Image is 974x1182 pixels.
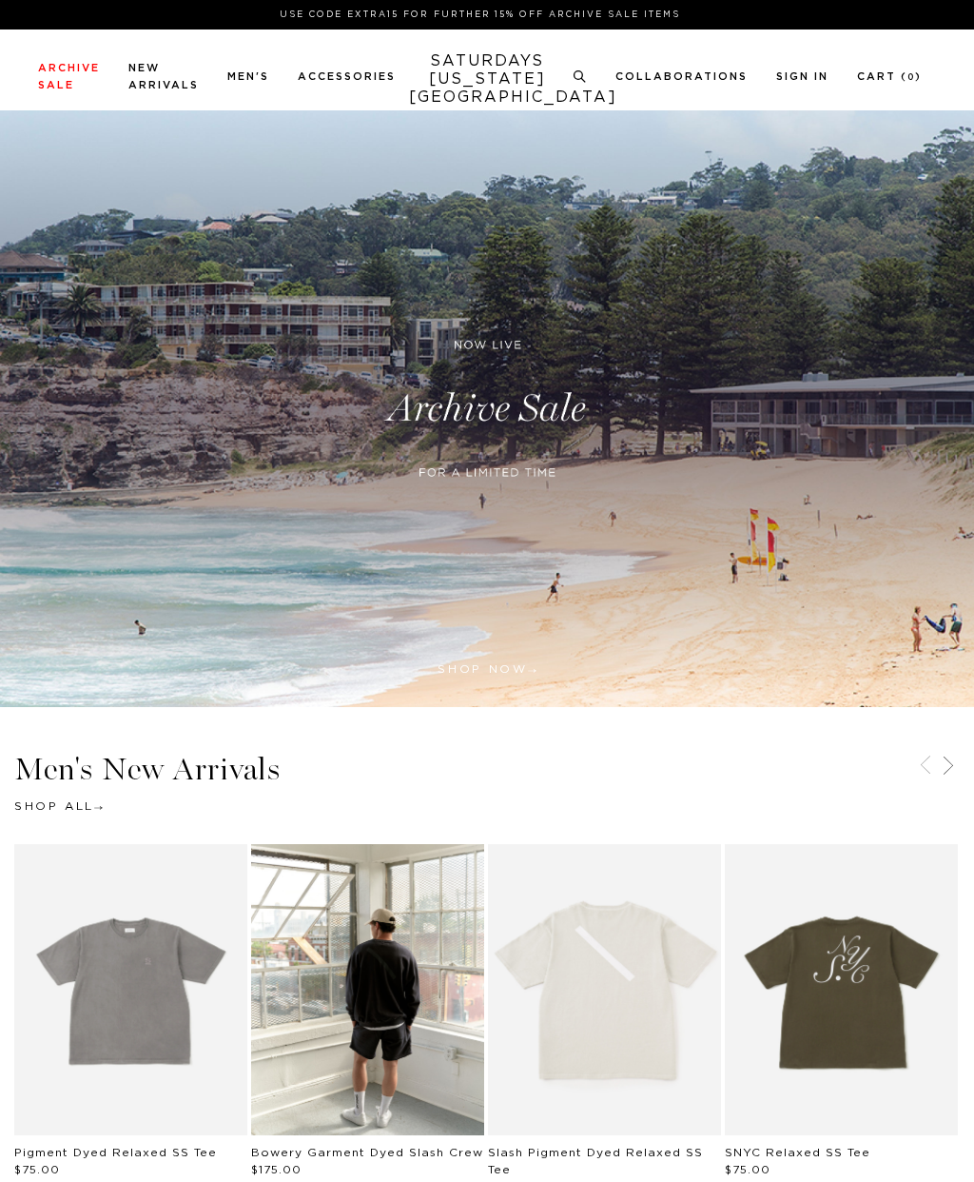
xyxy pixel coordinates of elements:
a: Men's [227,71,269,82]
a: Archive Sale [38,63,100,90]
a: Collaborations [615,71,748,82]
span: $175.00 [251,1164,302,1175]
a: Shop All [14,800,103,812]
a: Bowery Garment Dyed Slash Crew [251,1147,483,1158]
a: SATURDAYS[US_STATE][GEOGRAPHIC_DATA] [409,52,566,107]
small: 0 [907,73,915,82]
span: $75.00 [725,1164,770,1175]
a: SNYC Relaxed SS Tee [725,1147,870,1158]
a: Pigment Dyed Relaxed SS Tee [14,1147,217,1158]
a: New Arrivals [128,63,199,90]
a: Slash Pigment Dyed Relaxed SS Tee [488,1147,703,1175]
a: Sign In [776,71,828,82]
h3: Men's New Arrivals [14,754,960,785]
span: $75.00 [14,1164,60,1175]
a: Cart (0) [857,71,922,82]
a: Accessories [298,71,396,82]
p: Use Code EXTRA15 for Further 15% Off Archive Sale Items [46,8,914,22]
